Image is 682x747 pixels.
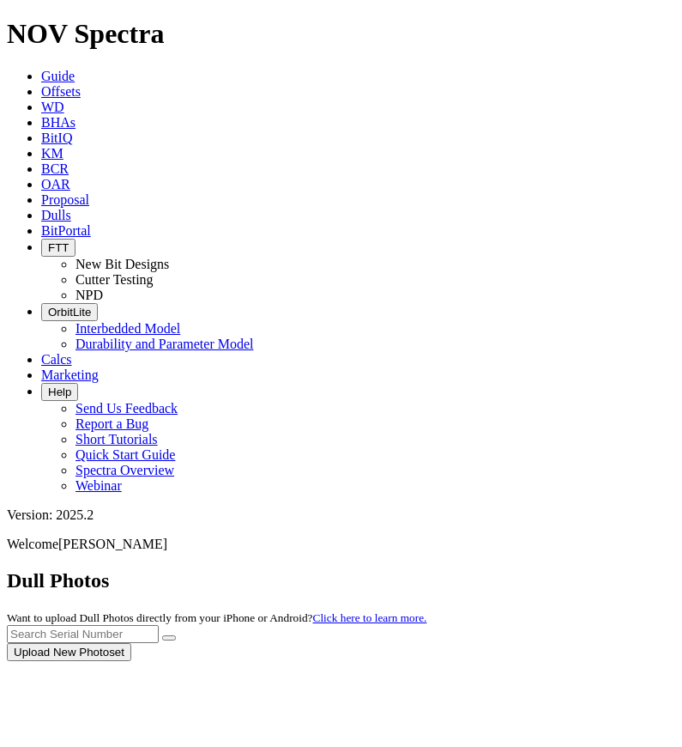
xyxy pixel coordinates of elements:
[7,625,159,643] input: Search Serial Number
[75,401,178,416] a: Send Us Feedback
[41,383,78,401] button: Help
[75,432,158,446] a: Short Tutorials
[41,161,69,176] a: BCR
[7,18,675,50] h1: NOV Spectra
[41,146,63,161] a: KM
[75,337,254,351] a: Durability and Parameter Model
[48,386,71,398] span: Help
[41,239,75,257] button: FTT
[41,208,71,222] a: Dulls
[58,537,167,551] span: [PERSON_NAME]
[41,192,89,207] a: Proposal
[7,569,675,592] h2: Dull Photos
[75,288,103,302] a: NPD
[41,367,99,382] a: Marketing
[41,177,70,191] a: OAR
[7,643,131,661] button: Upload New Photoset
[48,241,69,254] span: FTT
[41,223,91,238] a: BitPortal
[313,611,427,624] a: Click here to learn more.
[75,447,175,462] a: Quick Start Guide
[41,84,81,99] a: Offsets
[41,352,72,367] a: Calcs
[41,115,75,130] a: BHAs
[7,507,675,523] div: Version: 2025.2
[41,303,98,321] button: OrbitLite
[48,306,91,319] span: OrbitLite
[41,100,64,114] a: WD
[75,478,122,493] a: Webinar
[7,537,675,552] p: Welcome
[75,416,148,431] a: Report a Bug
[41,131,72,145] a: BitIQ
[75,321,180,336] a: Interbedded Model
[41,69,75,83] a: Guide
[7,611,426,624] small: Want to upload Dull Photos directly from your iPhone or Android?
[75,257,169,271] a: New Bit Designs
[75,272,154,287] a: Cutter Testing
[75,463,174,477] a: Spectra Overview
